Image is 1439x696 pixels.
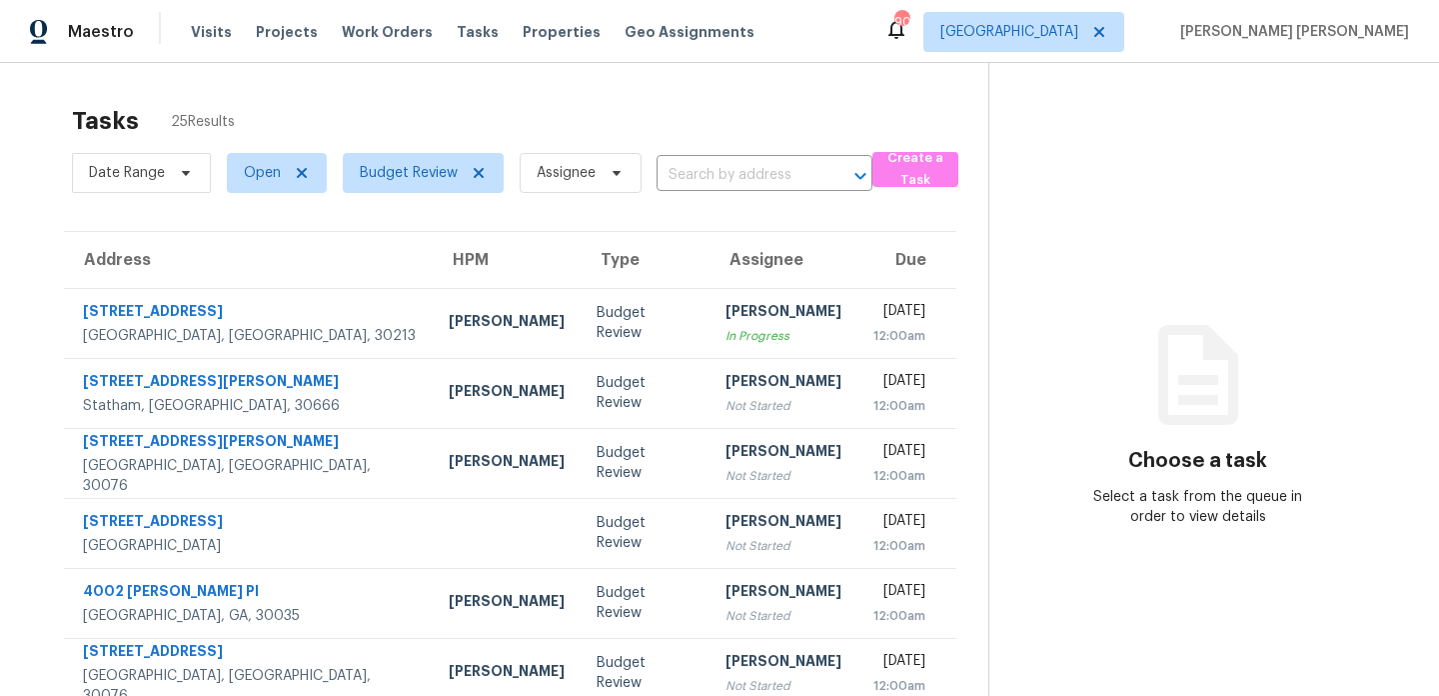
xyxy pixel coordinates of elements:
[597,653,694,693] div: Budget Review
[72,111,139,131] h2: Tasks
[83,641,417,666] div: [STREET_ADDRESS]
[83,301,417,326] div: [STREET_ADDRESS]
[597,583,694,623] div: Budget Review
[433,232,581,288] th: HPM
[523,22,601,42] span: Properties
[725,326,841,346] div: In Progress
[873,511,925,536] div: [DATE]
[537,163,596,183] span: Assignee
[68,22,134,42] span: Maestro
[657,160,816,191] input: Search by address
[873,326,925,346] div: 12:00am
[725,466,841,486] div: Not Started
[449,661,565,686] div: [PERSON_NAME]
[873,466,925,486] div: 12:00am
[725,371,841,396] div: [PERSON_NAME]
[449,311,565,336] div: [PERSON_NAME]
[449,451,565,476] div: [PERSON_NAME]
[710,232,857,288] th: Assignee
[725,651,841,676] div: [PERSON_NAME]
[64,232,433,288] th: Address
[873,301,925,326] div: [DATE]
[244,163,281,183] span: Open
[725,301,841,326] div: [PERSON_NAME]
[725,511,841,536] div: [PERSON_NAME]
[89,163,165,183] span: Date Range
[873,536,925,556] div: 12:00am
[725,441,841,466] div: [PERSON_NAME]
[873,371,925,396] div: [DATE]
[597,373,694,413] div: Budget Review
[873,441,925,466] div: [DATE]
[725,676,841,696] div: Not Started
[581,232,710,288] th: Type
[1128,451,1267,471] h3: Choose a task
[725,606,841,626] div: Not Started
[597,513,694,553] div: Budget Review
[449,381,565,406] div: [PERSON_NAME]
[83,536,417,556] div: [GEOGRAPHIC_DATA]
[873,651,925,676] div: [DATE]
[83,511,417,536] div: [STREET_ADDRESS]
[83,431,417,456] div: [STREET_ADDRESS][PERSON_NAME]
[1172,22,1409,42] span: [PERSON_NAME] [PERSON_NAME]
[625,22,754,42] span: Geo Assignments
[725,581,841,606] div: [PERSON_NAME]
[940,22,1078,42] span: [GEOGRAPHIC_DATA]
[872,152,958,187] button: Create a Task
[597,443,694,483] div: Budget Review
[894,12,908,32] div: 90
[725,396,841,416] div: Not Started
[83,456,417,496] div: [GEOGRAPHIC_DATA], [GEOGRAPHIC_DATA], 30076
[846,162,874,190] button: Open
[449,591,565,616] div: [PERSON_NAME]
[83,371,417,396] div: [STREET_ADDRESS][PERSON_NAME]
[873,396,925,416] div: 12:00am
[83,396,417,416] div: Statham, [GEOGRAPHIC_DATA], 30666
[256,22,318,42] span: Projects
[597,303,694,343] div: Budget Review
[457,25,499,39] span: Tasks
[1093,487,1302,527] div: Select a task from the queue in order to view details
[882,147,948,193] span: Create a Task
[873,676,925,696] div: 12:00am
[360,163,458,183] span: Budget Review
[342,22,433,42] span: Work Orders
[725,536,841,556] div: Not Started
[83,581,417,606] div: 4002 [PERSON_NAME] Pl
[191,22,232,42] span: Visits
[873,581,925,606] div: [DATE]
[83,326,417,346] div: [GEOGRAPHIC_DATA], [GEOGRAPHIC_DATA], 30213
[857,232,956,288] th: Due
[171,112,235,132] span: 25 Results
[873,606,925,626] div: 12:00am
[83,606,417,626] div: [GEOGRAPHIC_DATA], GA, 30035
